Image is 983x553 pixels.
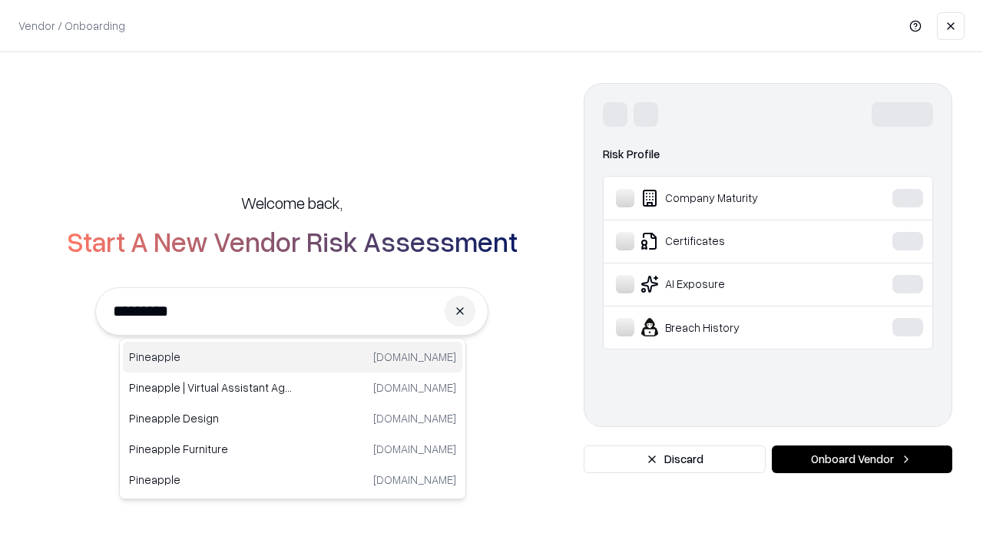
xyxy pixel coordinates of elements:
[772,445,952,473] button: Onboard Vendor
[603,145,933,164] div: Risk Profile
[616,232,846,250] div: Certificates
[119,338,466,499] div: Suggestions
[18,18,125,34] p: Vendor / Onboarding
[373,441,456,457] p: [DOMAIN_NAME]
[129,441,293,457] p: Pineapple Furniture
[373,410,456,426] p: [DOMAIN_NAME]
[616,275,846,293] div: AI Exposure
[129,379,293,396] p: Pineapple | Virtual Assistant Agency
[129,410,293,426] p: Pineapple Design
[373,349,456,365] p: [DOMAIN_NAME]
[584,445,766,473] button: Discard
[129,472,293,488] p: Pineapple
[373,472,456,488] p: [DOMAIN_NAME]
[616,189,846,207] div: Company Maturity
[616,318,846,336] div: Breach History
[241,192,343,214] h5: Welcome back,
[373,379,456,396] p: [DOMAIN_NAME]
[67,226,518,257] h2: Start A New Vendor Risk Assessment
[129,349,293,365] p: Pineapple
